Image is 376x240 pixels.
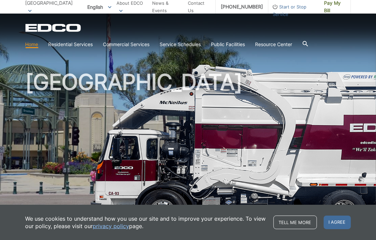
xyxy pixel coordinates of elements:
[160,41,201,48] a: Service Schedules
[49,41,93,48] a: Residential Services
[93,222,129,230] a: privacy policy
[25,24,82,32] a: EDCD logo. Return to the homepage.
[324,216,351,229] span: I agree
[211,41,245,48] a: Public Facilities
[25,215,267,230] p: We use cookies to understand how you use our site and to improve your experience. To view our pol...
[273,216,317,229] a: Tell me more
[82,1,117,13] span: English
[25,41,38,48] a: Home
[25,71,351,220] h1: [GEOGRAPHIC_DATA]
[103,41,150,48] a: Commercial Services
[255,41,292,48] a: Resource Center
